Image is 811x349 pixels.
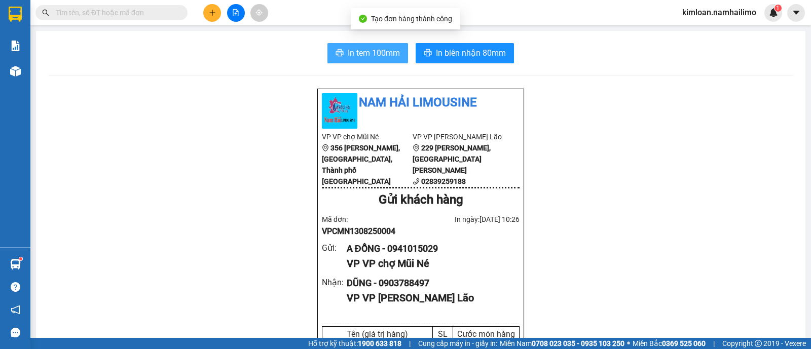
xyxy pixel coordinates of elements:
[227,4,245,22] button: file-add
[776,5,780,12] span: 1
[11,305,20,315] span: notification
[347,242,511,256] div: A ĐỒNG - 0941015029
[416,43,514,63] button: printerIn biên nhận 80mm
[322,214,421,238] div: Mã đơn:
[674,6,764,19] span: kimloan.namhailimo
[424,49,432,58] span: printer
[322,131,413,142] li: VP VP chợ Mũi Né
[336,49,344,58] span: printer
[11,282,20,292] span: question-circle
[371,15,452,23] span: Tạo đơn hàng thành công
[10,41,21,51] img: solution-icon
[95,68,109,79] span: CC :
[532,339,624,347] strong: 0708 023 035 - 0935 103 250
[348,47,400,59] span: In tem 100mm
[500,338,624,349] span: Miền Nam
[633,338,706,349] span: Miền Bắc
[42,9,49,16] span: search
[347,290,511,306] div: VP VP [PERSON_NAME] Lão
[95,65,201,80] div: 60.000
[9,33,90,45] div: THÚY
[713,338,715,349] span: |
[358,339,401,347] strong: 1900 633 818
[792,8,801,17] span: caret-down
[9,7,22,22] img: logo-vxr
[409,338,411,349] span: |
[322,93,357,129] img: logo.jpg
[327,43,408,63] button: printerIn tem 100mm
[347,256,511,272] div: VP VP chợ Mũi Né
[97,9,200,33] div: VP [GEOGRAPHIC_DATA]
[9,10,24,20] span: Gửi:
[10,66,21,76] img: warehouse-icon
[662,339,706,347] strong: 0369 525 060
[209,9,216,16] span: plus
[413,178,420,185] span: phone
[413,144,420,151] span: environment
[322,226,395,236] span: VPCMN1308250004
[232,9,239,16] span: file-add
[203,4,221,22] button: plus
[436,47,506,59] span: In biên nhận 80mm
[421,177,466,185] b: 02839259188
[456,329,517,339] div: Cước món hàng
[775,5,782,12] sup: 1
[322,242,347,254] div: Gửi :
[97,10,121,20] span: Nhận:
[322,190,520,210] div: Gửi khách hàng
[19,257,22,260] sup: 1
[413,131,503,142] li: VP VP [PERSON_NAME] Lão
[322,93,520,112] li: Nam Hải Limousine
[56,7,175,18] input: Tìm tên, số ĐT hoặc mã đơn
[418,338,497,349] span: Cung cấp máy in - giấy in:
[413,144,491,174] b: 229 [PERSON_NAME], [GEOGRAPHIC_DATA][PERSON_NAME]
[755,340,762,347] span: copyright
[322,144,400,185] b: 356 [PERSON_NAME], [GEOGRAPHIC_DATA], Thành phố [GEOGRAPHIC_DATA]
[97,33,200,45] div: ĐIỀN
[322,144,329,151] span: environment
[9,9,90,33] div: VP [PERSON_NAME]
[325,329,430,339] div: Tên (giá trị hàng)
[359,15,367,23] span: check-circle
[787,4,805,22] button: caret-down
[347,276,511,290] div: DŨNG - 0903788497
[308,338,401,349] span: Hỗ trợ kỹ thuật:
[769,8,778,17] img: icon-new-feature
[97,45,200,59] div: 0839933442
[435,329,450,339] div: SL
[627,341,630,345] span: ⚪️
[11,328,20,337] span: message
[9,45,90,59] div: 0948454465
[250,4,268,22] button: aim
[322,276,347,289] div: Nhận :
[10,259,21,269] img: warehouse-icon
[421,214,520,225] div: In ngày: [DATE] 10:26
[255,9,263,16] span: aim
